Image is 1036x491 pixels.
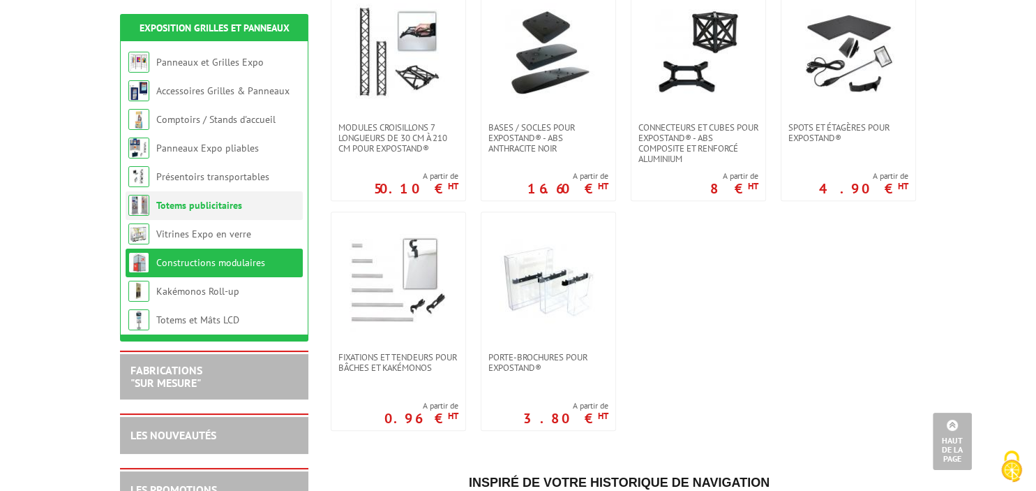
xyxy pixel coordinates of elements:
img: Bases / Socles pour ExpoStand® - abs anthracite noir [500,3,597,101]
a: Connecteurs et Cubes pour ExpoStand® - abs composite et renforcé aluminium [631,122,765,164]
a: Comptoirs / Stands d'accueil [156,113,276,126]
button: Cookies (fenêtre modale) [987,444,1036,491]
a: FABRICATIONS"Sur Mesure" [130,363,202,390]
p: 0.96 € [384,414,458,423]
span: A partir de [710,170,758,182]
img: Vitrines Expo en verre [128,223,149,244]
sup: HT [598,410,608,422]
img: Kakémonos Roll-up [128,281,149,302]
a: Totems publicitaires [156,199,242,212]
a: Panneaux et Grilles Expo [156,56,264,68]
img: Comptoirs / Stands d'accueil [128,109,149,130]
a: Panneaux Expo pliables [156,142,259,154]
a: Modules Croisillons 7 longueurs de 30 cm à 210 cm pour ExpoStand® [331,122,465,154]
span: Fixations et Tendeurs pour Bâches et Kakémonos [338,352,458,373]
a: Constructions modulaires [156,256,265,269]
a: Accessoires Grilles & Panneaux [156,85,290,97]
span: Inspiré de votre historique de navigation [469,476,770,490]
span: Bases / Socles pour ExpoStand® - abs anthracite noir [488,122,608,154]
sup: HT [898,180,908,192]
p: 8 € [710,184,758,193]
img: Présentoirs transportables [128,166,149,187]
sup: HT [598,180,608,192]
img: Modules Croisillons 7 longueurs de 30 cm à 210 cm pour ExpoStand® [350,3,447,101]
a: Porte-brochures pour Expostand® [481,352,615,373]
span: Connecteurs et Cubes pour ExpoStand® - abs composite et renforcé aluminium [638,122,758,164]
p: 50.10 € [374,184,458,193]
sup: HT [448,410,458,422]
span: Spots et Étagères pour ExpoStand® [788,122,908,143]
a: LES NOUVEAUTÉS [130,428,216,442]
img: Accessoires Grilles & Panneaux [128,80,149,101]
p: 4.90 € [819,184,908,193]
p: 16.60 € [527,184,608,193]
span: A partir de [384,400,458,411]
sup: HT [748,180,758,192]
a: Fixations et Tendeurs pour Bâches et Kakémonos [331,352,465,373]
a: Haut de la page [933,413,972,470]
img: Cookies (fenêtre modale) [994,449,1029,484]
span: A partir de [527,170,608,182]
a: Totems et Mâts LCD [156,314,239,326]
a: Spots et Étagères pour ExpoStand® [781,122,915,143]
a: Présentoirs transportables [156,170,269,183]
span: A partir de [523,400,608,411]
img: Porte-brochures pour Expostand® [500,233,597,331]
img: Totems publicitaires [128,195,149,216]
img: Constructions modulaires [128,252,149,273]
img: Fixations et Tendeurs pour Bâches et Kakémonos [350,233,447,331]
span: A partir de [819,170,908,182]
p: 3.80 € [523,414,608,423]
img: Connecteurs et Cubes pour ExpoStand® - abs composite et renforcé aluminium [650,3,747,101]
span: Porte-brochures pour Expostand® [488,352,608,373]
sup: HT [448,180,458,192]
a: Exposition Grilles et Panneaux [140,22,290,34]
a: Kakémonos Roll-up [156,285,239,298]
a: Bases / Socles pour ExpoStand® - abs anthracite noir [481,122,615,154]
img: Spots et Étagères pour ExpoStand® [799,3,897,101]
a: Vitrines Expo en verre [156,228,251,240]
span: Modules Croisillons 7 longueurs de 30 cm à 210 cm pour ExpoStand® [338,122,458,154]
img: Panneaux Expo pliables [128,138,149,159]
img: Totems et Mâts LCD [128,309,149,330]
img: Panneaux et Grilles Expo [128,52,149,73]
span: A partir de [374,170,458,182]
